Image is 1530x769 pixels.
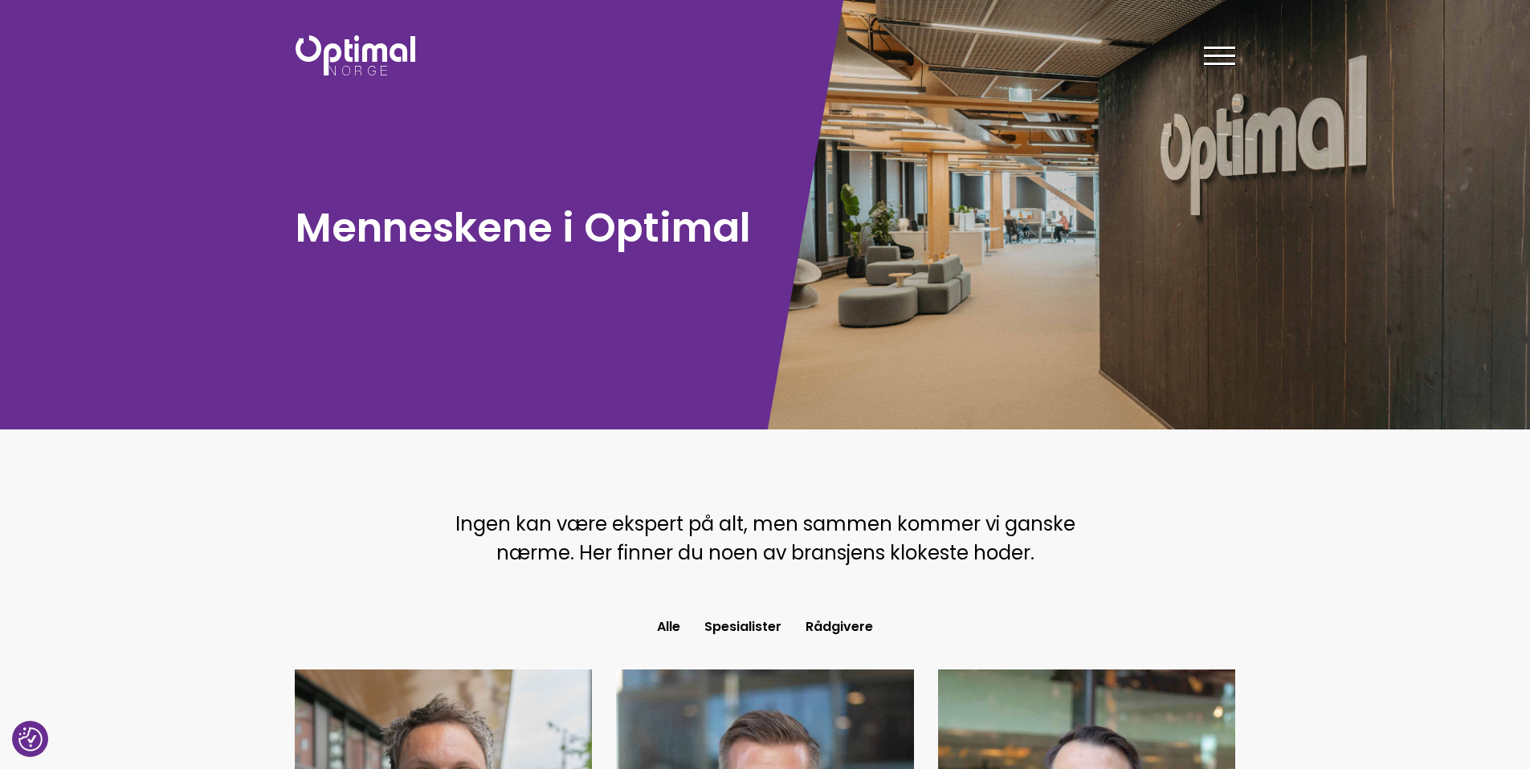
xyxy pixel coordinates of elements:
img: Revisit consent button [18,727,43,751]
button: Rådgivere [794,612,885,641]
span: Ingen kan være ekspert på alt, men sammen kommer vi ganske nærme. Her finner du noen av bransjens... [455,511,1075,566]
button: Samtykkepreferanser [18,727,43,751]
button: Alle [645,612,692,641]
img: Optimal Norge [296,35,415,75]
h1: Menneskene i Optimal [296,201,757,254]
button: Spesialister [692,612,794,641]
